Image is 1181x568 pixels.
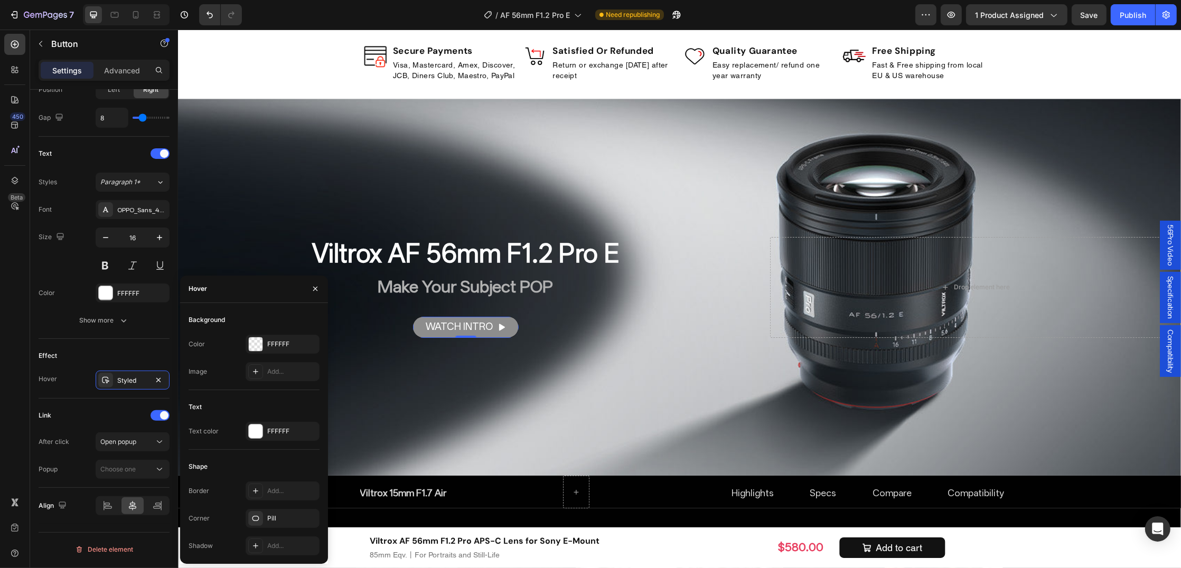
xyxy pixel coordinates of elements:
div: Link [39,411,51,420]
div: Font [39,205,52,214]
button: 7 [4,4,79,25]
span: 56Pro Video [987,195,998,236]
div: Add... [267,367,317,376]
div: Open Intercom Messenger [1145,516,1170,542]
a: Viltrox 15mm F1.7 Air [182,455,269,469]
iframe: Design area [178,30,1181,568]
div: Effect [39,351,57,361]
div: Align [39,499,69,513]
span: Choose one [100,465,136,473]
span: 1 product assigned [975,10,1044,21]
div: FFFFFF [117,289,167,298]
p: 7 [69,8,74,21]
p: Compare [695,457,734,470]
div: Position [39,85,62,94]
img: Quality_guarantee.png [504,14,529,39]
h2: secure payments [214,14,339,29]
div: Styled [117,376,148,385]
div: Text color [189,427,219,436]
p: Button [51,37,141,50]
div: Text [39,149,52,158]
span: Right [144,85,159,94]
div: 450 [10,112,25,121]
div: Beta [8,193,25,202]
p: Return or exchange [DATE] after receipt [374,31,498,51]
h2: satisfied or refunded [373,14,499,29]
div: Shadow [189,541,213,551]
div: Undo/Redo [199,4,242,25]
div: Publish [1120,10,1146,21]
button: Open popup [96,432,170,451]
p: Advanced [104,65,140,76]
button: 1 product assigned [966,4,1067,25]
span: AF 56mm F1.2 Pro E [500,10,570,21]
p: Settings [52,65,82,76]
span: Save [1081,11,1098,20]
div: FFFFFF [267,427,317,436]
span: Compatibility [987,300,998,343]
div: Add... [267,541,317,551]
button: Delete element [39,541,170,558]
div: Hover [189,284,207,294]
span: Need republishing [606,10,660,20]
button: Show more [39,311,170,330]
img: Free_Shipping.png [664,14,689,39]
div: FFFFFF [267,339,317,349]
button: Publish [1111,4,1155,25]
div: Hover [39,374,57,384]
div: $580.00 [505,509,647,527]
p: Specs [632,457,658,470]
div: Gap [39,111,65,125]
button: Paragraph 1* [96,173,170,192]
button: Add to cart [662,508,767,528]
p: Easy replacement/ refund one year warranty [535,31,658,51]
a: Specs [632,455,658,470]
span: WATCH INTRO [248,291,315,303]
div: Text [189,402,202,412]
div: Show more [80,315,129,326]
p: 85mm Eqv.丨For Portraits and Still-Life [192,520,498,531]
div: Drop element here [776,253,832,262]
a: Highlights [554,455,596,470]
p: Viltrox 15mm F1.7 Air [182,457,269,469]
div: Image [189,367,207,376]
p: Fast & Free shipping from local EU & US warehouse [694,31,817,51]
img: Secure_payments.png [185,14,210,39]
a: WATCH INTRO [235,287,341,308]
span: Specification [987,247,998,289]
div: Background [189,315,225,325]
div: Pill [267,514,317,523]
div: Size [39,230,67,244]
input: Auto [96,108,128,127]
h1: Viltrox AF 56mm F1.2 Pro APS-C Lens for Sony E-Mount [191,504,499,519]
button: Choose one [96,460,170,479]
div: Shape [189,462,208,471]
div: Corner [189,514,210,523]
h2: quality guarantee [533,14,659,29]
button: <p>Compare</p> [695,455,734,470]
div: Add to cart [698,512,745,524]
p: Visa, Mastercard, Amex, Discover, JCB, Diners Club, Maestro, PayPal [215,31,338,51]
span: Open popup [100,438,136,446]
p: Compatibility [770,457,826,470]
span: / [495,10,498,21]
span: Left [108,85,120,94]
div: Border [189,486,209,496]
div: Popup [39,465,58,474]
p: Highlights [554,457,596,470]
div: Color [39,288,55,298]
div: Delete element [75,543,133,556]
div: Styles [39,177,57,187]
h2: free shipping [693,14,818,29]
div: Add... [267,486,317,496]
img: Satisfied_or_refunded.png [344,14,369,39]
button: Save [1072,4,1107,25]
div: Color [189,339,205,349]
div: OPPO_Sans_40_ShopifyCurrency_subset [117,205,167,215]
div: After click [39,437,69,447]
a: Compatibility [770,455,826,470]
span: Paragraph 1* [100,177,140,187]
